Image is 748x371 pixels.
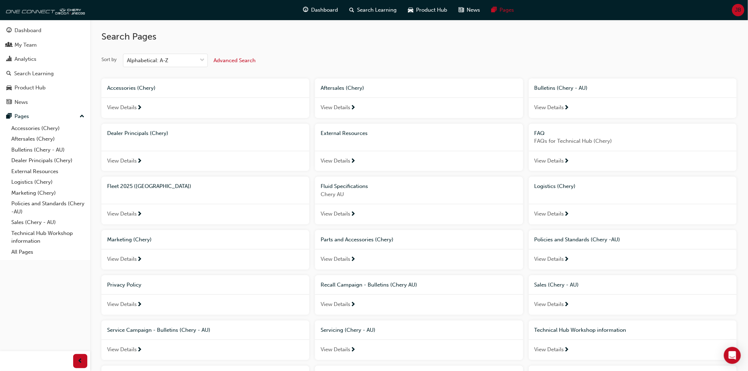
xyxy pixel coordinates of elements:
[8,155,87,166] a: Dealer Principals (Chery)
[534,183,576,189] span: Logistics (Chery)
[6,28,12,34] span: guage-icon
[321,130,368,136] span: External Resources
[101,275,309,315] a: Privacy PolicyView Details
[137,105,142,111] span: next-icon
[6,42,12,48] span: people-icon
[534,85,588,91] span: Bulletins (Chery - AU)
[534,210,564,218] span: View Details
[564,302,569,308] span: next-icon
[6,85,12,91] span: car-icon
[14,98,28,106] div: News
[107,327,210,333] span: Service Campaign - Bulletins (Chery - AU)
[78,357,83,366] span: prev-icon
[529,320,737,360] a: Technical Hub Workshop informationView Details
[315,124,523,171] a: External ResourcesView Details
[350,347,356,353] span: next-icon
[735,6,742,14] span: JB
[127,57,168,65] div: Alphabetical: A-Z
[315,275,523,315] a: Recall Campaign - Bulletins (Chery AU)View Details
[3,67,87,80] a: Search Learning
[529,177,737,224] a: Logistics (Chery)View Details
[321,85,364,91] span: Aftersales (Chery)
[534,104,564,112] span: View Details
[529,275,737,315] a: Sales (Chery - AU)View Details
[80,112,84,121] span: up-icon
[200,56,205,65] span: down-icon
[107,104,137,112] span: View Details
[315,230,523,270] a: Parts and Accessories (Chery)View Details
[14,26,41,35] div: Dashboard
[564,257,569,263] span: next-icon
[3,23,87,110] button: DashboardMy TeamAnalyticsSearch LearningProduct HubNews
[137,347,142,353] span: next-icon
[107,85,156,91] span: Accessories (Chery)
[564,211,569,218] span: next-icon
[350,257,356,263] span: next-icon
[321,183,368,189] span: Fluid Specifications
[6,56,12,63] span: chart-icon
[101,320,309,360] a: Service Campaign - Bulletins (Chery - AU)View Details
[101,56,117,63] div: Sort by
[107,210,137,218] span: View Details
[408,6,413,14] span: car-icon
[529,124,737,171] a: FAQFAQs for Technical Hub (Chery)View Details
[6,99,12,106] span: news-icon
[321,327,375,333] span: Servicing (Chery - AU)
[8,134,87,145] a: Aftersales (Chery)
[534,255,564,263] span: View Details
[297,3,344,17] a: guage-iconDashboard
[4,3,85,17] img: oneconnect
[321,190,517,199] span: Chery AU
[8,177,87,188] a: Logistics (Chery)
[214,57,256,64] span: Advanced Search
[137,158,142,165] span: next-icon
[350,302,356,308] span: next-icon
[3,81,87,94] a: Product Hub
[14,84,46,92] div: Product Hub
[303,6,308,14] span: guage-icon
[107,346,137,354] span: View Details
[321,104,350,112] span: View Details
[529,78,737,118] a: Bulletins (Chery - AU)View Details
[724,347,741,364] div: Open Intercom Messenger
[534,327,626,333] span: Technical Hub Workshop information
[137,257,142,263] span: next-icon
[107,183,191,189] span: Fleet 2025 ([GEOGRAPHIC_DATA])
[8,188,87,199] a: Marketing (Chery)
[534,282,579,288] span: Sales (Chery - AU)
[350,158,356,165] span: next-icon
[137,211,142,218] span: next-icon
[8,123,87,134] a: Accessories (Chery)
[101,78,309,118] a: Accessories (Chery)View Details
[101,230,309,270] a: Marketing (Chery)View Details
[8,247,87,258] a: All Pages
[321,255,350,263] span: View Details
[101,177,309,224] a: Fleet 2025 ([GEOGRAPHIC_DATA])View Details
[321,236,393,243] span: Parts and Accessories (Chery)
[534,130,545,136] span: FAQ
[453,3,486,17] a: news-iconNews
[486,3,520,17] a: pages-iconPages
[321,210,350,218] span: View Details
[311,6,338,14] span: Dashboard
[321,300,350,308] span: View Details
[416,6,447,14] span: Product Hub
[315,177,523,224] a: Fluid SpecificationsChery AUView Details
[564,105,569,111] span: next-icon
[315,320,523,360] a: Servicing (Chery - AU)View Details
[534,300,564,308] span: View Details
[8,217,87,228] a: Sales (Chery - AU)
[8,198,87,217] a: Policies and Standards (Chery -AU)
[14,112,29,120] div: Pages
[564,347,569,353] span: next-icon
[315,78,523,118] a: Aftersales (Chery)View Details
[467,6,480,14] span: News
[3,39,87,52] a: My Team
[14,55,36,63] div: Analytics
[321,282,417,288] span: Recall Campaign - Bulletins (Chery AU)
[534,157,564,165] span: View Details
[3,53,87,66] a: Analytics
[14,70,54,78] div: Search Learning
[107,255,137,263] span: View Details
[101,31,737,42] h2: Search Pages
